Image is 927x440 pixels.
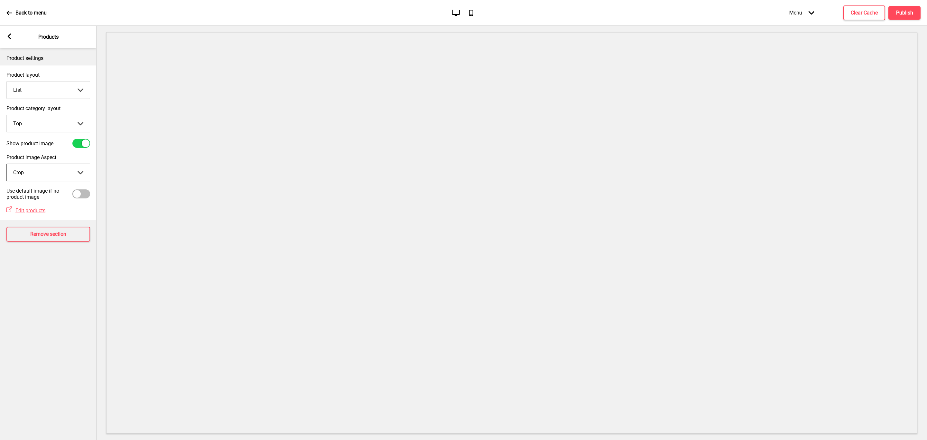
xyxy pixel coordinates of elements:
h4: Remove section [30,231,66,238]
label: Show product image [6,140,53,147]
div: Menu [783,3,821,22]
h4: Publish [896,9,913,16]
a: Edit products [12,207,45,214]
span: Edit products [15,207,45,214]
h4: Clear Cache [851,9,878,16]
p: Product settings [6,55,90,62]
button: Publish [888,6,921,20]
p: Products [38,33,59,41]
label: Product layout [6,72,90,78]
label: Use default image if no product image [6,188,72,200]
button: Clear Cache [843,5,885,20]
a: Back to menu [6,4,47,22]
label: Product Image Aspect [6,154,90,160]
button: Remove section [6,227,90,242]
label: Product category layout [6,105,90,111]
p: Back to menu [15,9,47,16]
